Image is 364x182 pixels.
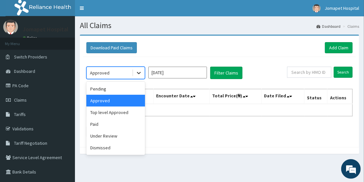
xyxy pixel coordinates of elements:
[304,89,328,104] th: Status
[261,89,304,104] th: Date Filed
[90,70,109,76] div: Approved
[328,89,353,104] th: Actions
[86,142,145,154] div: Dismissed
[3,20,18,34] img: User Image
[148,67,207,78] input: Select Month and Year
[316,24,341,29] a: Dashboard
[23,26,68,32] p: Jomapet Hospital
[86,107,145,118] div: Top level Approved
[210,67,242,79] button: Filter Claims
[153,89,210,104] th: Encounter Date
[86,130,145,142] div: Under Review
[86,95,145,107] div: Approved
[325,42,353,53] a: Add Claim
[14,68,35,74] span: Dashboard
[86,42,137,53] button: Download Paid Claims
[14,111,26,117] span: Tariffs
[287,67,331,78] input: Search by HMO ID
[23,36,38,40] a: Online
[210,89,261,104] th: Total Price(₦)
[325,5,359,11] span: Jomapet Hospital
[14,140,47,146] span: Tariff Negotiation
[80,21,359,30] h1: All Claims
[14,97,27,103] span: Claims
[14,54,47,60] span: Switch Providers
[86,118,145,130] div: Paid
[341,24,359,29] li: Claims
[334,67,353,78] input: Search
[313,4,321,12] img: User Image
[86,83,145,95] div: Pending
